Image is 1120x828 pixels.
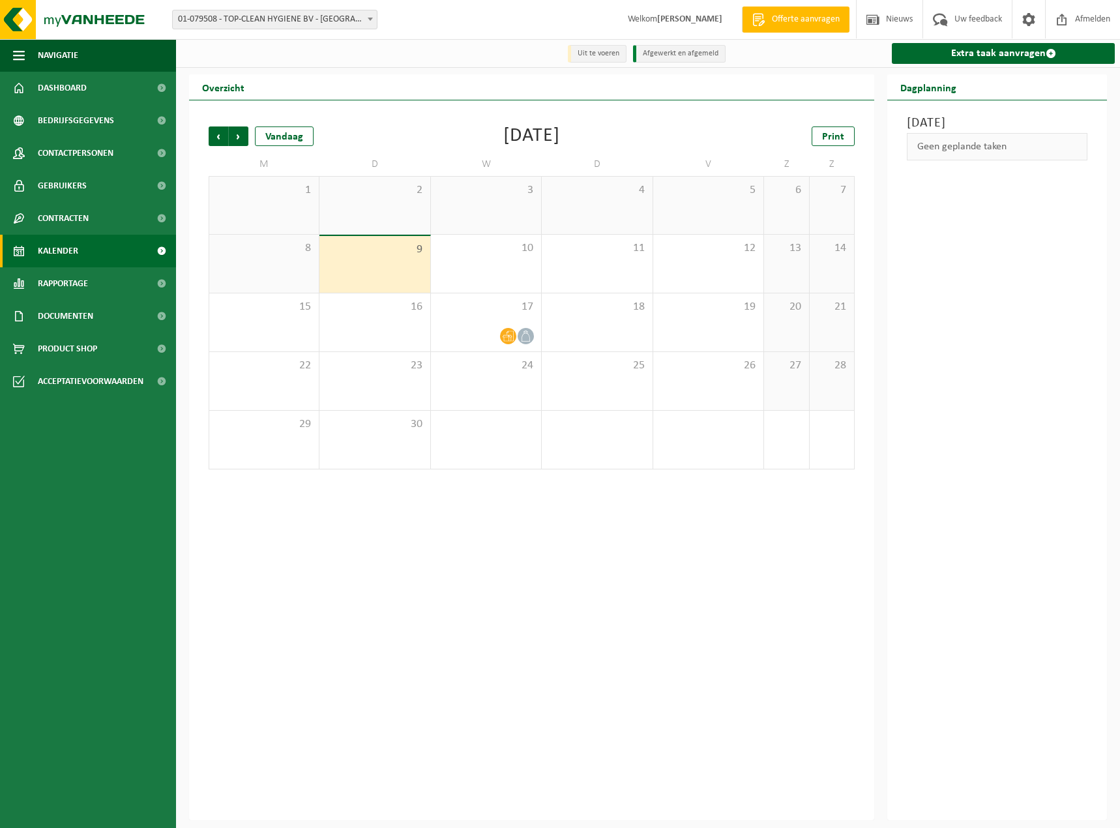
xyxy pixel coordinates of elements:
span: 25 [548,359,645,373]
span: 20 [771,300,802,314]
li: Uit te voeren [568,45,626,63]
span: 8 [216,241,312,256]
span: Navigatie [38,39,78,72]
div: Geen geplande taken [907,133,1087,160]
span: Product Shop [38,333,97,365]
span: 28 [816,359,847,373]
span: 17 [437,300,535,314]
span: 01-079508 - TOP-CLEAN HYGIENE BV - KORTRIJK [173,10,377,29]
span: 22 [216,359,312,373]
li: Afgewerkt en afgemeld [633,45,726,63]
span: Rapportage [38,267,88,300]
span: 16 [326,300,423,314]
span: 9 [326,243,423,257]
span: 2 [326,183,423,198]
td: W [431,153,542,176]
span: 21 [816,300,847,314]
span: 6 [771,183,802,198]
span: Contracten [38,202,89,235]
span: 23 [326,359,423,373]
span: 4 [548,183,645,198]
span: 3 [437,183,535,198]
span: Print [822,132,844,142]
span: 5 [660,183,757,198]
td: Z [810,153,855,176]
a: Print [812,126,855,146]
span: Kalender [38,235,78,267]
span: Gebruikers [38,170,87,202]
span: 18 [548,300,645,314]
span: 15 [216,300,312,314]
span: 10 [437,241,535,256]
span: Contactpersonen [38,137,113,170]
h2: Overzicht [189,74,258,100]
td: Z [764,153,809,176]
span: 13 [771,241,802,256]
span: 27 [771,359,802,373]
span: 26 [660,359,757,373]
span: 30 [326,417,423,432]
span: 24 [437,359,535,373]
span: 01-079508 - TOP-CLEAN HYGIENE BV - KORTRIJK [172,10,377,29]
td: V [653,153,764,176]
td: D [319,153,430,176]
h3: [DATE] [907,113,1087,133]
a: Extra taak aanvragen [892,43,1115,64]
span: 29 [216,417,312,432]
span: 7 [816,183,847,198]
span: 12 [660,241,757,256]
strong: [PERSON_NAME] [657,14,722,24]
span: 19 [660,300,757,314]
span: Acceptatievoorwaarden [38,365,143,398]
div: Vandaag [255,126,314,146]
h2: Dagplanning [887,74,969,100]
td: D [542,153,653,176]
span: Vorige [209,126,228,146]
span: 14 [816,241,847,256]
span: Volgende [229,126,248,146]
td: M [209,153,319,176]
span: 11 [548,241,645,256]
span: Offerte aanvragen [769,13,843,26]
a: Offerte aanvragen [742,7,849,33]
span: 1 [216,183,312,198]
span: Dashboard [38,72,87,104]
div: [DATE] [503,126,560,146]
span: Documenten [38,300,93,333]
span: Bedrijfsgegevens [38,104,114,137]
